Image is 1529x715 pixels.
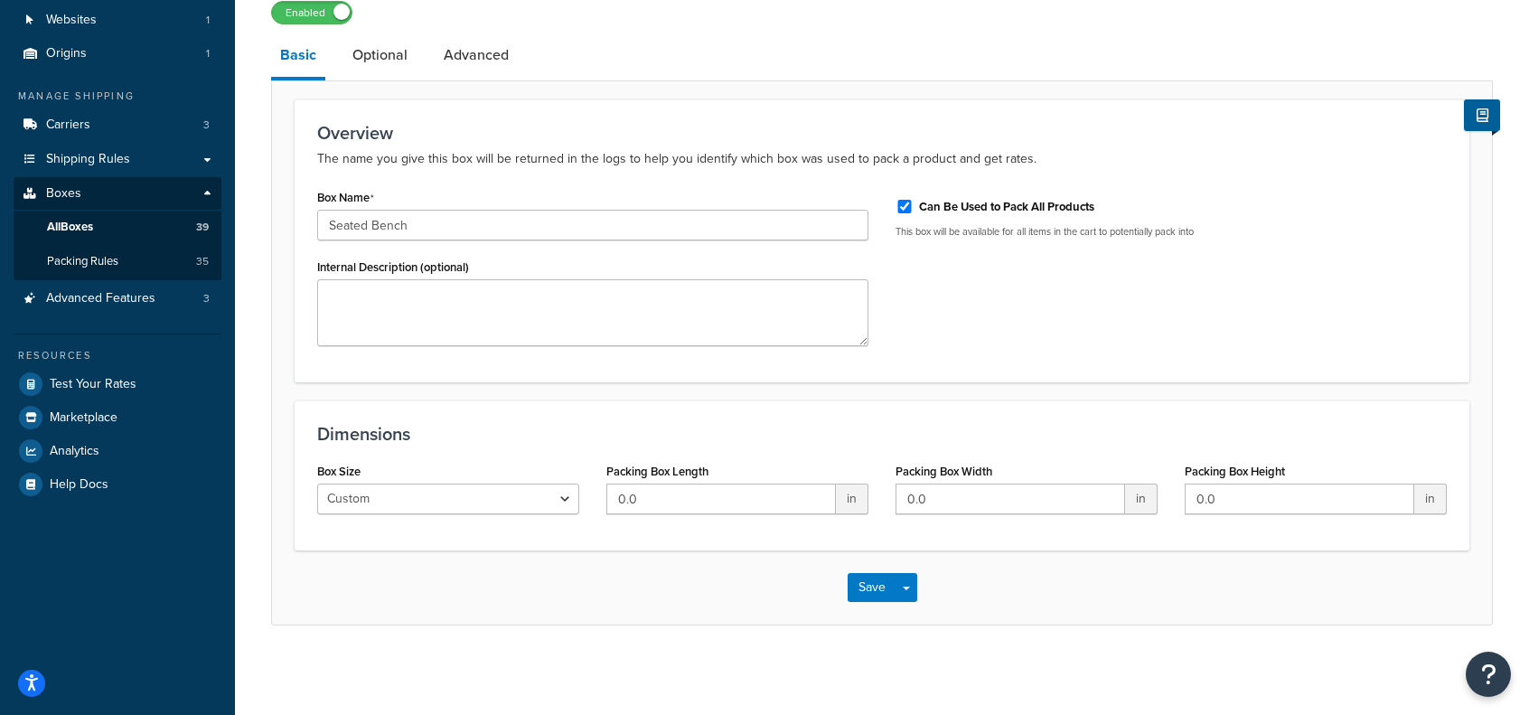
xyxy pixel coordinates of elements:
[919,199,1094,215] label: Can Be Used to Pack All Products
[50,377,136,392] span: Test Your Rates
[203,118,210,133] span: 3
[47,254,118,269] span: Packing Rules
[848,573,896,602] button: Save
[896,465,992,478] label: Packing Box Width
[14,177,221,211] a: Boxes
[14,348,221,363] div: Resources
[1464,99,1500,131] button: Show Help Docs
[206,46,210,61] span: 1
[435,33,518,77] a: Advanced
[14,4,221,37] li: Websites
[50,444,99,459] span: Analytics
[14,468,221,501] a: Help Docs
[14,37,221,71] a: Origins1
[14,4,221,37] a: Websites1
[14,245,221,278] li: Packing Rules
[47,220,93,235] span: All Boxes
[317,260,469,274] label: Internal Description (optional)
[46,13,97,28] span: Websites
[46,291,155,306] span: Advanced Features
[14,282,221,315] li: Advanced Features
[272,2,352,24] label: Enabled
[206,13,210,28] span: 1
[46,46,87,61] span: Origins
[14,211,221,244] a: AllBoxes39
[343,33,417,77] a: Optional
[606,465,708,478] label: Packing Box Length
[14,143,221,176] a: Shipping Rules
[271,33,325,80] a: Basic
[317,123,1447,143] h3: Overview
[317,465,361,478] label: Box Size
[1125,484,1158,514] span: in
[896,225,1447,239] p: This box will be available for all items in the cart to potentially pack into
[1185,465,1285,478] label: Packing Box Height
[14,89,221,104] div: Manage Shipping
[46,152,130,167] span: Shipping Rules
[14,245,221,278] a: Packing Rules35
[14,435,221,467] a: Analytics
[317,148,1447,170] p: The name you give this box will be returned in the logs to help you identify which box was used t...
[317,191,374,205] label: Box Name
[1466,652,1511,697] button: Open Resource Center
[203,291,210,306] span: 3
[14,401,221,434] a: Marketplace
[836,484,868,514] span: in
[196,254,209,269] span: 35
[14,108,221,142] li: Carriers
[1414,484,1447,514] span: in
[14,282,221,315] a: Advanced Features3
[14,368,221,400] a: Test Your Rates
[46,118,90,133] span: Carriers
[196,220,209,235] span: 39
[46,186,81,202] span: Boxes
[14,177,221,280] li: Boxes
[14,37,221,71] li: Origins
[50,477,108,493] span: Help Docs
[50,410,117,426] span: Marketplace
[317,424,1447,444] h3: Dimensions
[14,108,221,142] a: Carriers3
